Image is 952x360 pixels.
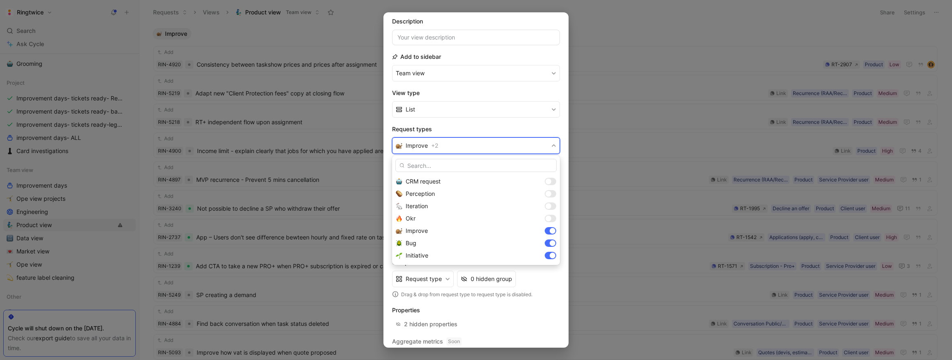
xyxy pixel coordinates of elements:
[396,178,402,185] img: 🤖
[396,190,402,197] img: 🥔
[406,252,428,259] span: Initiative
[406,202,428,209] span: Iteration
[406,178,441,185] span: CRM request
[406,215,416,222] span: Okr
[395,159,557,172] input: Search...
[396,228,402,234] img: 🐌
[406,227,428,234] span: Improve
[406,239,416,246] span: Bug
[396,203,402,209] img: 🐇
[396,240,402,246] img: 🪲
[396,215,402,222] img: 🔥
[396,252,402,259] img: 🌱
[406,190,435,197] span: Perception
